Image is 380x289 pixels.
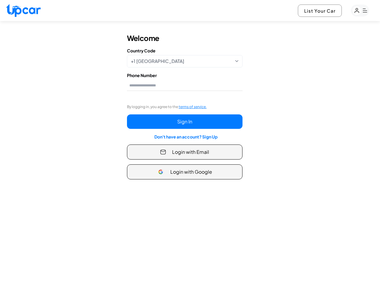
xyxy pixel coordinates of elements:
span: +1 [GEOGRAPHIC_DATA] [131,58,184,65]
img: Upcar Logo [6,4,41,17]
button: Login with Email [127,144,243,160]
span: Login with Email [172,148,209,156]
img: Google Icon [157,168,164,176]
label: By logging in, you agree to the [127,104,207,110]
button: Login with Google [127,164,243,179]
h3: Welcome [127,33,159,43]
button: Sign In [127,114,243,129]
button: List Your Car [298,5,342,17]
span: terms of service. [179,104,207,109]
label: Phone Number [127,72,243,79]
img: Email Icon [160,149,166,155]
span: Login with Google [170,168,212,176]
label: Country Code [127,48,243,54]
a: Don't have an account? Sign Up [154,134,218,139]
